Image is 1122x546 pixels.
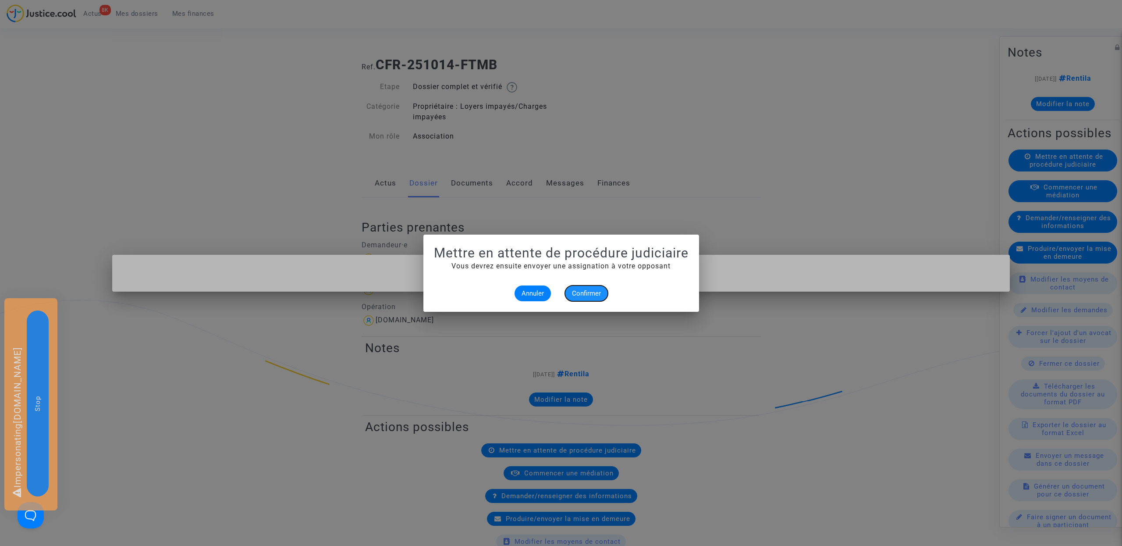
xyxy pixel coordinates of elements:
[565,285,608,301] button: Confirmer
[451,262,671,270] span: Vous devrez ensuite envoyer une assignation à votre opposant
[4,298,57,510] div: Impersonating
[515,285,551,301] button: Annuler
[18,502,44,528] iframe: Help Scout Beacon - Open
[522,289,544,297] span: Annuler
[572,289,601,297] span: Confirmer
[434,245,689,261] h1: Mettre en attente de procédure judiciaire
[34,396,42,411] span: Stop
